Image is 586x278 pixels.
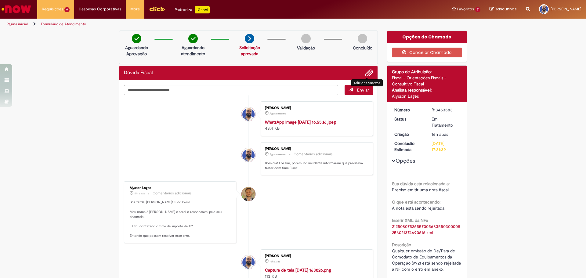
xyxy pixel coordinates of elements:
[392,93,462,99] div: Alysson Lages
[392,242,411,247] b: Descrição
[134,192,145,195] span: 15h atrás
[432,132,448,137] time: 27/08/2025 16:30:38
[130,200,231,238] p: Boa tarde, [PERSON_NAME]! Tudo bem? Meu nome é [PERSON_NAME] e serei o responsável pelo seu chama...
[239,45,260,56] a: Solicitação aprovada
[457,6,474,12] span: Favoritos
[265,254,367,258] div: [PERSON_NAME]
[265,119,367,131] div: 48.4 KB
[390,107,427,113] dt: Número
[392,87,462,93] div: Analista responsável:
[130,186,231,190] div: Alysson Lages
[124,85,338,95] textarea: Digite sua mensagem aqui...
[1,3,32,15] img: ServiceNow
[353,45,372,51] p: Concluído
[432,107,460,113] div: R13453583
[392,48,462,57] button: Cancelar Chamado
[269,260,280,263] span: 16h atrás
[432,131,460,137] div: 27/08/2025 16:30:38
[7,22,28,27] a: Página inicial
[175,6,210,13] div: Padroniza
[392,187,449,193] span: Preciso emitir uma nota fiscal
[265,267,331,273] a: Captura de tela [DATE] 163026.png
[357,87,369,93] span: Enviar
[392,69,462,75] div: Grupo de Atribuição:
[392,205,444,211] span: A nota está sendo rejeitada
[269,112,286,115] span: Agora mesmo
[132,34,141,43] img: check-circle-green.png
[432,132,448,137] span: 16h atrás
[245,34,254,43] img: arrow-next.png
[130,6,140,12] span: More
[390,116,427,122] dt: Status
[241,148,255,162] div: Ricardo Wagner Queiroz Carvalho
[241,187,255,201] div: Alysson Lages
[392,218,428,223] b: Inserir XML da NFe
[149,4,165,13] img: click_logo_yellow_360x200.png
[265,147,367,151] div: [PERSON_NAME]
[392,181,450,186] b: Sua dúvida esta relacionada a:
[122,45,151,57] p: Aguardando Aprovação
[241,255,255,269] div: Ricardo Wagner Queiroz Carvalho
[265,106,367,110] div: [PERSON_NAME]
[392,224,460,235] a: Download de 21250807526557005683550300008256021374690616.xml
[269,153,286,156] time: 28/08/2025 08:53:22
[365,69,373,77] button: Adicionar anexos
[42,6,63,12] span: Requisições
[195,6,210,13] p: +GenAi
[241,107,255,121] div: Ricardo Wagner Queiroz Carvalho
[188,34,198,43] img: check-circle-green.png
[390,140,427,153] dt: Conclusão Estimada
[79,6,121,12] span: Despesas Corporativas
[301,34,311,43] img: img-circle-grey.png
[64,7,70,12] span: 6
[41,22,86,27] a: Formulário de Atendimento
[390,131,427,137] dt: Criação
[351,79,383,86] div: Adicionar anexos
[432,116,460,128] div: Em Tratamento
[269,153,286,156] span: Agora mesmo
[5,19,386,30] ul: Trilhas de página
[265,119,336,125] a: WhatsApp Image [DATE] 16.55.16.jpeg
[134,192,145,195] time: 27/08/2025 17:59:02
[358,34,367,43] img: img-circle-grey.png
[269,112,286,115] time: 28/08/2025 08:53:41
[345,85,373,95] button: Enviar
[490,6,517,12] a: Rascunhos
[392,199,440,205] b: O que está acontecendo:
[432,140,460,153] div: [DATE] 17:31:39
[387,31,467,43] div: Opções do Chamado
[495,6,517,12] span: Rascunhos
[265,161,367,170] p: Bom dia! Foi sim, porém, no incidente informaram que precisava tratar com time Fiscal.
[269,260,280,263] time: 27/08/2025 16:30:34
[153,191,192,196] small: Comentários adicionais
[178,45,208,57] p: Aguardando atendimento
[392,75,462,87] div: Fiscal - Orientações Fiscais - Consultivo Fiscal
[297,45,315,51] p: Validação
[475,7,480,12] span: 7
[294,152,333,157] small: Comentários adicionais
[551,6,581,12] span: [PERSON_NAME]
[124,70,153,76] h2: Dúvida Fiscal Histórico de tíquete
